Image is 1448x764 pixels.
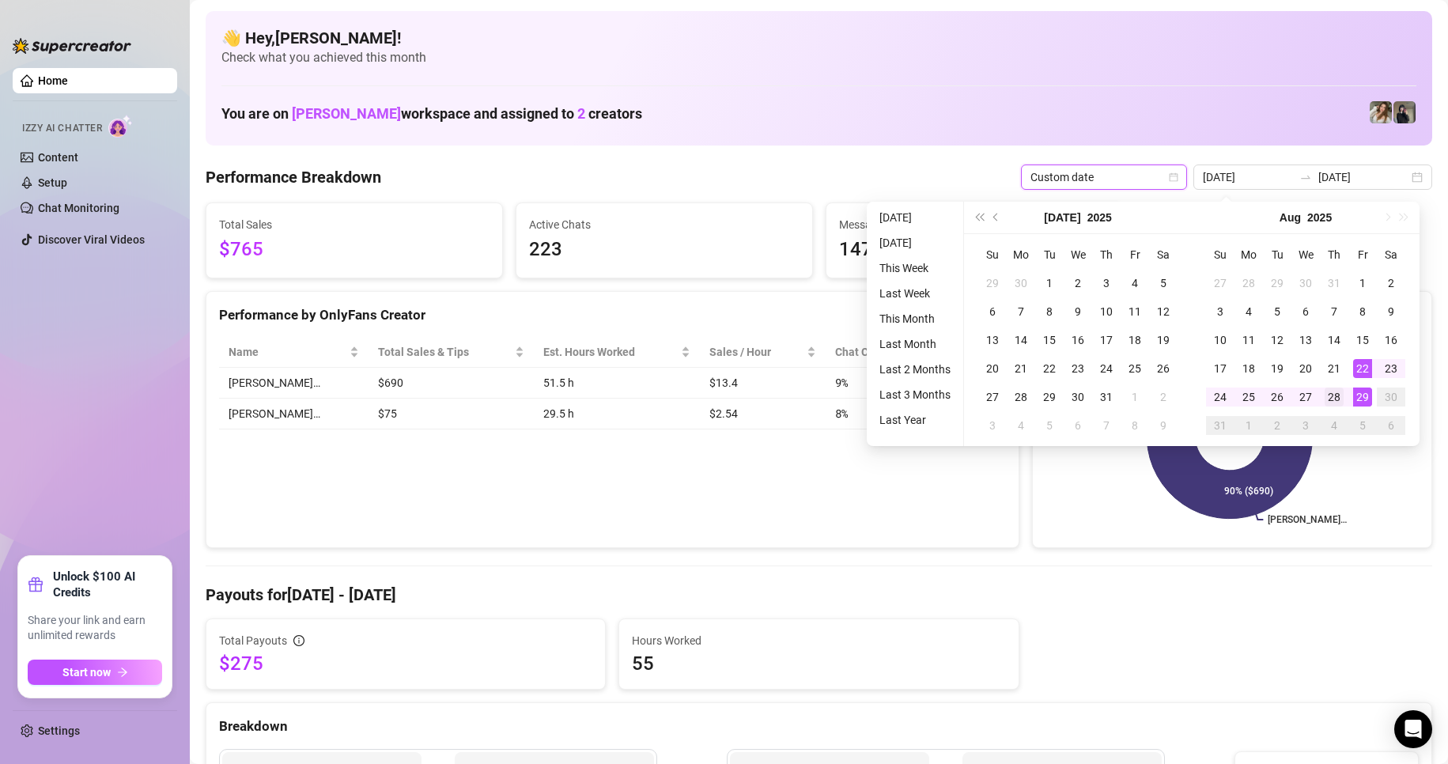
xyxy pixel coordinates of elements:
[221,27,1416,49] h4: 👋 Hey, [PERSON_NAME] !
[1040,359,1059,378] div: 22
[632,651,1005,676] span: 55
[378,343,512,361] span: Total Sales & Tips
[1393,101,1416,123] img: Anna
[1325,359,1344,378] div: 21
[1234,297,1263,326] td: 2025-08-04
[1125,359,1144,378] div: 25
[219,399,369,429] td: [PERSON_NAME]…
[1348,411,1377,440] td: 2025-09-05
[1206,240,1234,269] th: Su
[543,343,678,361] div: Est. Hours Worked
[1206,326,1234,354] td: 2025-08-10
[983,416,1002,435] div: 3
[38,202,119,214] a: Chat Monitoring
[1121,326,1149,354] td: 2025-07-18
[529,216,800,233] span: Active Chats
[1149,354,1178,383] td: 2025-07-26
[221,49,1416,66] span: Check what you achieved this month
[1121,383,1149,411] td: 2025-08-01
[1068,359,1087,378] div: 23
[1211,331,1230,350] div: 10
[1007,297,1035,326] td: 2025-07-07
[219,304,1006,326] div: Performance by OnlyFans Creator
[978,354,1007,383] td: 2025-07-20
[1353,388,1372,407] div: 29
[1263,354,1291,383] td: 2025-08-19
[1325,416,1344,435] div: 4
[1320,354,1348,383] td: 2025-08-21
[1092,240,1121,269] th: Th
[28,660,162,685] button: Start nowarrow-right
[1234,383,1263,411] td: 2025-08-25
[1353,416,1372,435] div: 5
[1092,411,1121,440] td: 2025-08-07
[1092,269,1121,297] td: 2025-07-03
[1007,326,1035,354] td: 2025-07-14
[28,613,162,644] span: Share your link and earn unlimited rewards
[1325,331,1344,350] div: 14
[22,121,102,136] span: Izzy AI Chatter
[970,202,988,233] button: Last year (Control + left)
[1097,416,1116,435] div: 7
[1377,411,1405,440] td: 2025-09-06
[873,385,957,404] li: Last 3 Months
[1239,416,1258,435] div: 1
[1239,359,1258,378] div: 18
[1296,359,1315,378] div: 20
[1064,411,1092,440] td: 2025-08-06
[1234,269,1263,297] td: 2025-07-28
[1296,416,1315,435] div: 3
[1239,388,1258,407] div: 25
[1035,354,1064,383] td: 2025-07-22
[1348,354,1377,383] td: 2025-08-22
[1268,388,1287,407] div: 26
[1320,269,1348,297] td: 2025-07-31
[1325,388,1344,407] div: 28
[709,343,803,361] span: Sales / Hour
[1377,269,1405,297] td: 2025-08-02
[700,399,826,429] td: $2.54
[1296,302,1315,321] div: 6
[1268,514,1347,525] text: [PERSON_NAME]…
[1299,171,1312,183] span: swap-right
[219,716,1419,737] div: Breakdown
[1121,297,1149,326] td: 2025-07-11
[983,388,1002,407] div: 27
[1268,416,1287,435] div: 2
[1348,240,1377,269] th: Fr
[1296,331,1315,350] div: 13
[1125,331,1144,350] div: 18
[632,632,1005,649] span: Hours Worked
[1211,359,1230,378] div: 17
[206,166,381,188] h4: Performance Breakdown
[1154,416,1173,435] div: 9
[1092,354,1121,383] td: 2025-07-24
[219,235,490,265] span: $765
[1149,326,1178,354] td: 2025-07-19
[978,383,1007,411] td: 2025-07-27
[1097,388,1116,407] div: 31
[1044,202,1080,233] button: Choose a month
[1291,326,1320,354] td: 2025-08-13
[1234,326,1263,354] td: 2025-08-11
[1291,411,1320,440] td: 2025-09-03
[1154,359,1173,378] div: 26
[1268,359,1287,378] div: 19
[1382,359,1401,378] div: 23
[826,337,1006,368] th: Chat Conversion
[1382,302,1401,321] div: 9
[1382,274,1401,293] div: 2
[1007,383,1035,411] td: 2025-07-28
[62,666,111,679] span: Start now
[117,667,128,678] span: arrow-right
[978,269,1007,297] td: 2025-06-29
[1382,416,1401,435] div: 6
[1211,388,1230,407] div: 24
[38,724,80,737] a: Settings
[839,216,1110,233] span: Messages Sent
[1239,302,1258,321] div: 4
[1154,302,1173,321] div: 12
[1011,331,1030,350] div: 14
[1291,240,1320,269] th: We
[1394,710,1432,748] div: Open Intercom Messenger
